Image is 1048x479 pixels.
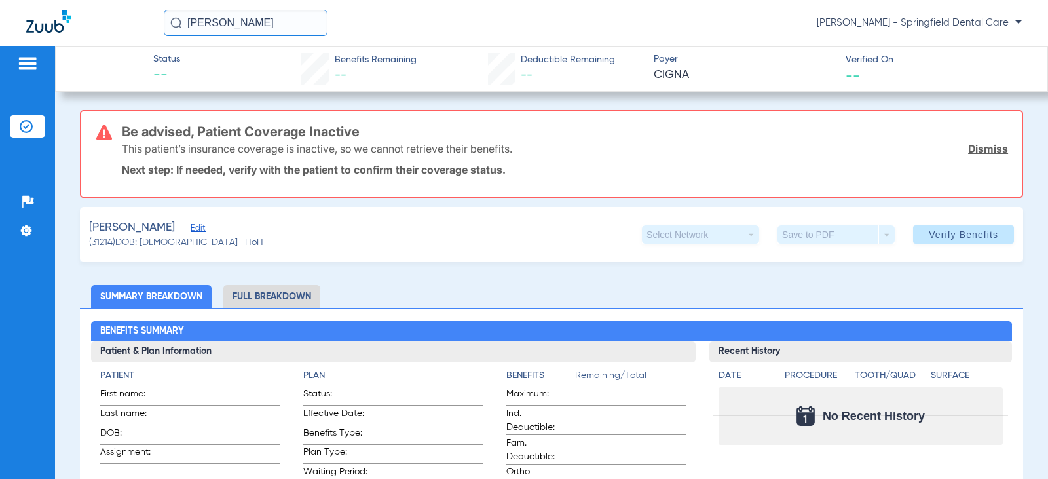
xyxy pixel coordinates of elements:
button: Verify Benefits [913,225,1014,244]
app-breakdown-title: Benefits [506,369,575,387]
h4: Procedure [785,369,850,383]
p: Next step: If needed, verify with the patient to confirm their coverage status. [122,163,1008,176]
h4: Tooth/Quad [855,369,926,383]
p: This patient’s insurance coverage is inactive, so we cannot retrieve their benefits. [122,142,512,155]
h4: Date [719,369,774,383]
span: CIGNA [654,67,834,83]
img: Zuub Logo [26,10,71,33]
app-breakdown-title: Procedure [785,369,850,387]
span: Deductible Remaining [521,53,615,67]
span: Effective Date: [303,407,367,425]
span: -- [335,69,346,81]
h3: Be advised, Patient Coverage Inactive [122,125,1008,138]
span: Benefits Type: [303,427,367,444]
span: Ind. Deductible: [506,407,571,434]
span: Assignment: [100,446,164,463]
h3: Patient & Plan Information [91,341,696,362]
span: (31214) DOB: [DEMOGRAPHIC_DATA] - HoH [89,236,263,250]
app-breakdown-title: Tooth/Quad [855,369,926,387]
span: First name: [100,387,164,405]
img: error-icon [96,125,112,140]
span: Payer [654,52,834,66]
h4: Patient [100,369,280,383]
span: Plan Type: [303,446,367,463]
span: -- [153,67,180,85]
h4: Surface [931,369,1002,383]
li: Full Breakdown [223,285,320,308]
a: Dismiss [968,142,1008,155]
span: Benefits Remaining [335,53,417,67]
img: hamburger-icon [17,56,38,71]
span: Maximum: [506,387,571,405]
span: [PERSON_NAME] - Springfield Dental Care [817,16,1022,29]
h4: Plan [303,369,483,383]
input: Search for patients [164,10,327,36]
span: Edit [191,223,202,236]
app-breakdown-title: Date [719,369,774,387]
span: -- [521,69,533,81]
span: Verify Benefits [929,229,998,240]
h2: Benefits Summary [91,321,1011,342]
span: -- [846,68,860,82]
span: Status: [303,387,367,405]
span: Remaining/Total [575,369,686,387]
span: Status [153,52,180,66]
span: DOB: [100,427,164,444]
app-breakdown-title: Surface [931,369,1002,387]
h4: Benefits [506,369,575,383]
span: No Recent History [823,410,925,423]
span: Verified On [846,53,1026,67]
img: Calendar [796,406,815,426]
img: Search Icon [170,17,182,29]
span: Last name: [100,407,164,425]
span: Fam. Deductible: [506,436,571,464]
span: [PERSON_NAME] [89,220,175,236]
h3: Recent History [709,341,1011,362]
li: Summary Breakdown [91,285,212,308]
